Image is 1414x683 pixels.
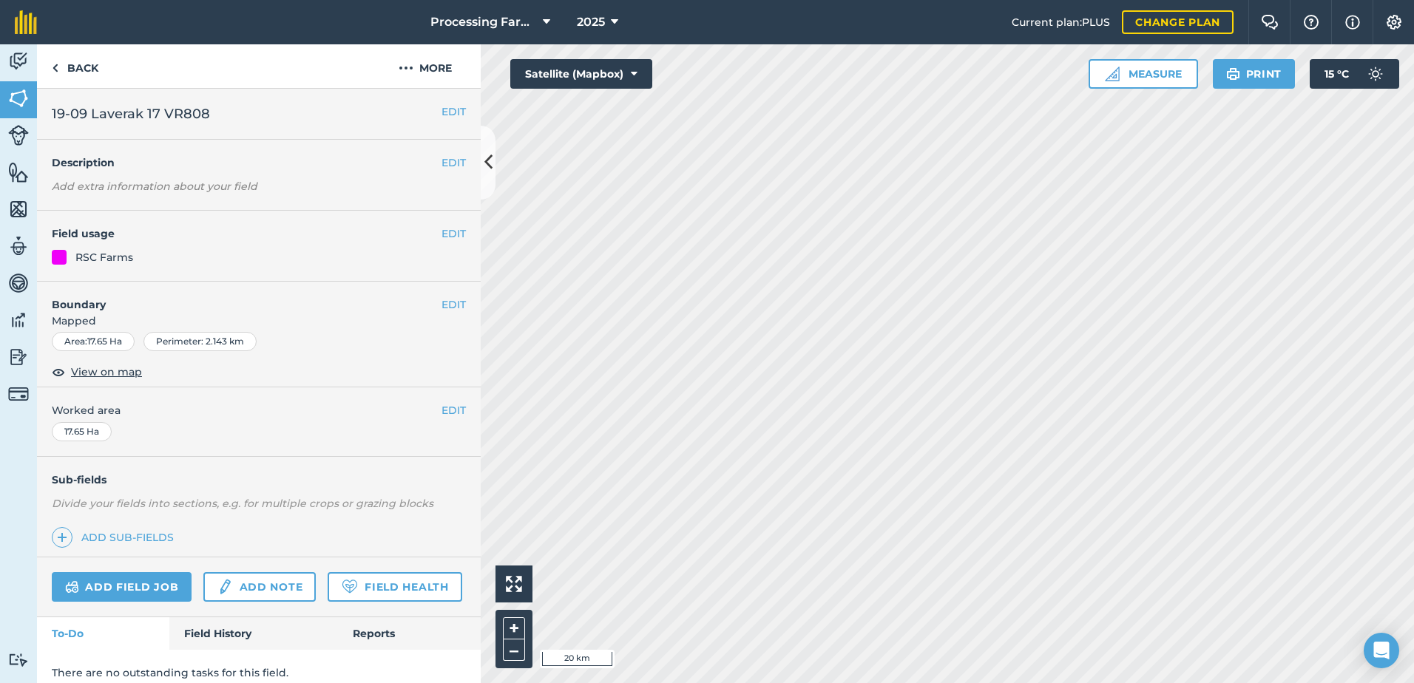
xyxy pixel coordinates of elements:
img: Two speech bubbles overlapping with the left bubble in the forefront [1261,15,1279,30]
img: svg+xml;base64,PD94bWwgdmVyc2lvbj0iMS4wIiBlbmNvZGluZz0idXRmLTgiPz4KPCEtLSBHZW5lcmF0b3I6IEFkb2JlIE... [8,50,29,72]
img: svg+xml;base64,PHN2ZyB4bWxucz0iaHR0cDovL3d3dy53My5vcmcvMjAwMC9zdmciIHdpZHRoPSI1NiIgaGVpZ2h0PSI2MC... [8,198,29,220]
img: svg+xml;base64,PHN2ZyB4bWxucz0iaHR0cDovL3d3dy53My5vcmcvMjAwMC9zdmciIHdpZHRoPSI5IiBoZWlnaHQ9IjI0Ii... [52,59,58,77]
img: svg+xml;base64,PHN2ZyB4bWxucz0iaHR0cDovL3d3dy53My5vcmcvMjAwMC9zdmciIHdpZHRoPSIxNyIgaGVpZ2h0PSIxNy... [1345,13,1360,31]
button: 15 °C [1310,59,1399,89]
a: Add sub-fields [52,527,180,548]
div: RSC Farms [75,249,133,265]
img: svg+xml;base64,PD94bWwgdmVyc2lvbj0iMS4wIiBlbmNvZGluZz0idXRmLTgiPz4KPCEtLSBHZW5lcmF0b3I6IEFkb2JlIE... [8,346,29,368]
h4: Field usage [52,225,442,242]
div: Open Intercom Messenger [1364,633,1399,668]
button: Satellite (Mapbox) [510,59,652,89]
p: There are no outstanding tasks for this field. [52,665,466,681]
a: Add field job [52,572,192,602]
button: More [370,44,481,88]
img: A cog icon [1385,15,1403,30]
a: Add note [203,572,316,602]
img: svg+xml;base64,PD94bWwgdmVyc2lvbj0iMS4wIiBlbmNvZGluZz0idXRmLTgiPz4KPCEtLSBHZW5lcmF0b3I6IEFkb2JlIE... [1361,59,1390,89]
a: Field Health [328,572,461,602]
img: Ruler icon [1105,67,1120,81]
button: EDIT [442,103,466,120]
a: Field History [169,617,337,650]
img: A question mark icon [1302,15,1320,30]
button: EDIT [442,402,466,418]
div: Perimeter : 2.143 km [143,332,257,351]
img: svg+xml;base64,PD94bWwgdmVyc2lvbj0iMS4wIiBlbmNvZGluZz0idXRmLTgiPz4KPCEtLSBHZW5lcmF0b3I6IEFkb2JlIE... [8,235,29,257]
h4: Sub-fields [37,472,481,488]
img: svg+xml;base64,PD94bWwgdmVyc2lvbj0iMS4wIiBlbmNvZGluZz0idXRmLTgiPz4KPCEtLSBHZW5lcmF0b3I6IEFkb2JlIE... [65,578,79,596]
em: Divide your fields into sections, e.g. for multiple crops or grazing blocks [52,497,433,510]
span: 2025 [577,13,605,31]
a: Change plan [1122,10,1234,34]
img: svg+xml;base64,PHN2ZyB4bWxucz0iaHR0cDovL3d3dy53My5vcmcvMjAwMC9zdmciIHdpZHRoPSIxNCIgaGVpZ2h0PSIyNC... [57,529,67,546]
img: svg+xml;base64,PD94bWwgdmVyc2lvbj0iMS4wIiBlbmNvZGluZz0idXRmLTgiPz4KPCEtLSBHZW5lcmF0b3I6IEFkb2JlIE... [8,653,29,667]
button: Print [1213,59,1296,89]
img: fieldmargin Logo [15,10,37,34]
button: EDIT [442,225,466,242]
span: 15 ° C [1325,59,1349,89]
span: View on map [71,364,142,380]
div: Area : 17.65 Ha [52,332,135,351]
button: + [503,617,525,639]
a: Back [37,44,113,88]
img: svg+xml;base64,PHN2ZyB4bWxucz0iaHR0cDovL3d3dy53My5vcmcvMjAwMC9zdmciIHdpZHRoPSIyMCIgaGVpZ2h0PSIyNC... [399,59,413,77]
em: Add extra information about your field [52,180,257,193]
a: Reports [338,617,481,650]
button: Measure [1089,59,1198,89]
span: 19-09 Laverak 17 VR808 [52,103,210,124]
span: Processing Farms [430,13,537,31]
button: EDIT [442,296,466,313]
img: svg+xml;base64,PHN2ZyB4bWxucz0iaHR0cDovL3d3dy53My5vcmcvMjAwMC9zdmciIHdpZHRoPSI1NiIgaGVpZ2h0PSI2MC... [8,87,29,109]
button: – [503,639,525,661]
div: 17.65 Ha [52,422,112,441]
img: svg+xml;base64,PD94bWwgdmVyc2lvbj0iMS4wIiBlbmNvZGluZz0idXRmLTgiPz4KPCEtLSBHZW5lcmF0b3I6IEFkb2JlIE... [8,309,29,331]
img: svg+xml;base64,PHN2ZyB4bWxucz0iaHR0cDovL3d3dy53My5vcmcvMjAwMC9zdmciIHdpZHRoPSI1NiIgaGVpZ2h0PSI2MC... [8,161,29,183]
img: Four arrows, one pointing top left, one top right, one bottom right and the last bottom left [506,576,522,592]
span: Current plan : PLUS [1012,14,1110,30]
h4: Boundary [37,282,442,313]
img: svg+xml;base64,PHN2ZyB4bWxucz0iaHR0cDovL3d3dy53My5vcmcvMjAwMC9zdmciIHdpZHRoPSIxOCIgaGVpZ2h0PSIyNC... [52,363,65,381]
span: Worked area [52,402,466,418]
img: svg+xml;base64,PD94bWwgdmVyc2lvbj0iMS4wIiBlbmNvZGluZz0idXRmLTgiPz4KPCEtLSBHZW5lcmF0b3I6IEFkb2JlIE... [8,272,29,294]
img: svg+xml;base64,PD94bWwgdmVyc2lvbj0iMS4wIiBlbmNvZGluZz0idXRmLTgiPz4KPCEtLSBHZW5lcmF0b3I6IEFkb2JlIE... [8,125,29,146]
a: To-Do [37,617,169,650]
img: svg+xml;base64,PD94bWwgdmVyc2lvbj0iMS4wIiBlbmNvZGluZz0idXRmLTgiPz4KPCEtLSBHZW5lcmF0b3I6IEFkb2JlIE... [8,384,29,404]
button: View on map [52,363,142,381]
span: Mapped [37,313,481,329]
img: svg+xml;base64,PHN2ZyB4bWxucz0iaHR0cDovL3d3dy53My5vcmcvMjAwMC9zdmciIHdpZHRoPSIxOSIgaGVpZ2h0PSIyNC... [1226,65,1240,83]
img: svg+xml;base64,PD94bWwgdmVyc2lvbj0iMS4wIiBlbmNvZGluZz0idXRmLTgiPz4KPCEtLSBHZW5lcmF0b3I6IEFkb2JlIE... [217,578,233,596]
button: EDIT [442,154,466,171]
h4: Description [52,154,466,171]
